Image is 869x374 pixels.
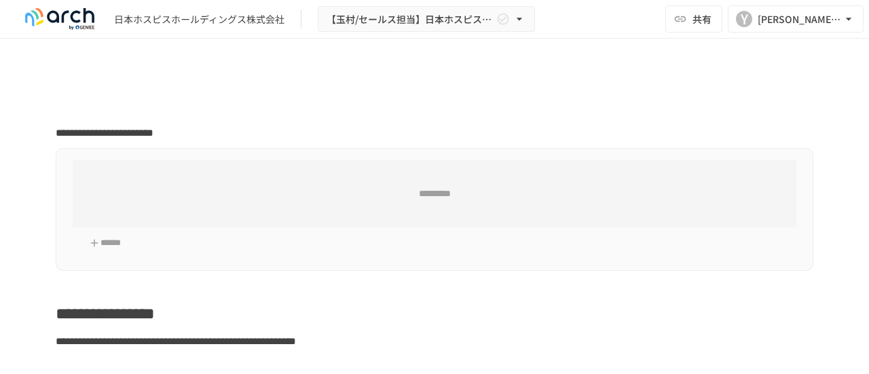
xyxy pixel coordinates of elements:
[16,8,103,30] img: logo-default@2x-9cf2c760.svg
[692,12,711,26] span: 共有
[728,5,864,33] button: Y[PERSON_NAME][EMAIL_ADDRESS][DOMAIN_NAME]
[736,11,752,27] div: Y
[318,6,535,33] button: 【玉村/セールス担当】日本ホスピスホールディングス株式会社様_初期設定サポート
[665,5,722,33] button: 共有
[327,11,494,28] span: 【玉村/セールス担当】日本ホスピスホールディングス株式会社様_初期設定サポート
[758,11,842,28] div: [PERSON_NAME][EMAIL_ADDRESS][DOMAIN_NAME]
[114,12,284,26] div: 日本ホスピスホールディングス株式会社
